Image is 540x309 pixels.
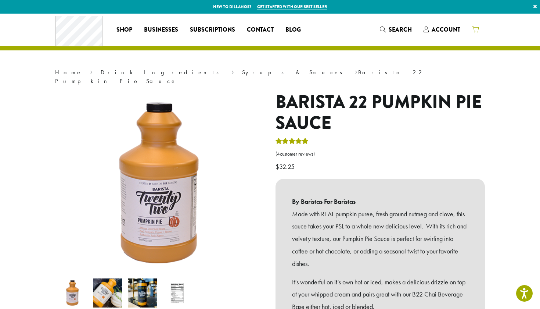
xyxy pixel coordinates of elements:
span: Account [432,25,460,34]
img: Barista 22 Pumpkin Pie Sauce [58,278,87,308]
img: Barista 22 Pumpkin Pie Sauce - Image 3 [128,278,157,308]
span: Businesses [144,25,178,35]
a: Syrups & Sauces [242,68,347,76]
a: Drink Ingredients [101,68,224,76]
span: Contact [247,25,274,35]
h1: Barista 22 Pumpkin Pie Sauce [276,92,485,134]
div: Rated 5.00 out of 5 [276,137,309,148]
a: Get started with our best seller [257,4,327,10]
a: Search [374,24,418,36]
b: By Baristas For Baristas [292,195,468,208]
a: Shop [111,24,138,36]
span: Subscriptions [190,25,235,35]
span: 4 [277,151,280,157]
bdi: 32.25 [276,162,296,171]
span: › [90,65,93,77]
span: › [355,65,357,77]
p: Made with REAL pumpkin puree, fresh ground nutmeg and clove, this sauce takes your PSL to a whole... [292,208,468,270]
span: $ [276,162,279,171]
nav: Breadcrumb [55,68,485,86]
img: Barista 22 Pumpkin Pie Sauce - Image 2 [93,278,122,308]
span: Blog [285,25,301,35]
span: › [231,65,234,77]
a: (4customer reviews) [276,150,485,158]
img: Barista 22 Pumpkin Pie Sauce - Image 4 [163,278,192,308]
a: Home [55,68,82,76]
span: Search [389,25,412,34]
span: Shop [116,25,132,35]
